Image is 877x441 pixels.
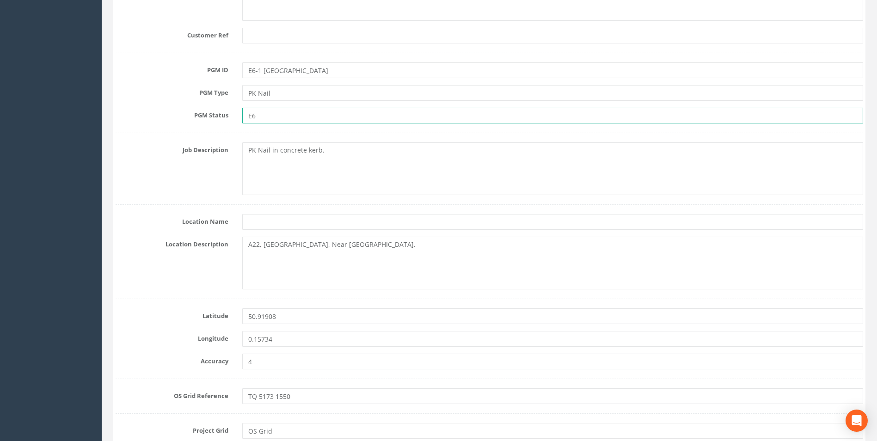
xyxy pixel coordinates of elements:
div: Open Intercom Messenger [846,410,868,432]
label: Project Grid [109,423,235,435]
label: Job Description [109,142,235,154]
label: Location Name [109,214,235,226]
label: Location Description [109,237,235,249]
label: Accuracy [109,354,235,366]
label: Customer Ref [109,28,235,40]
label: PGM Type [109,85,235,97]
label: PGM ID [109,62,235,74]
label: Longitude [109,331,235,343]
label: PGM Status [109,108,235,120]
label: OS Grid Reference [109,388,235,400]
label: Latitude [109,308,235,320]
